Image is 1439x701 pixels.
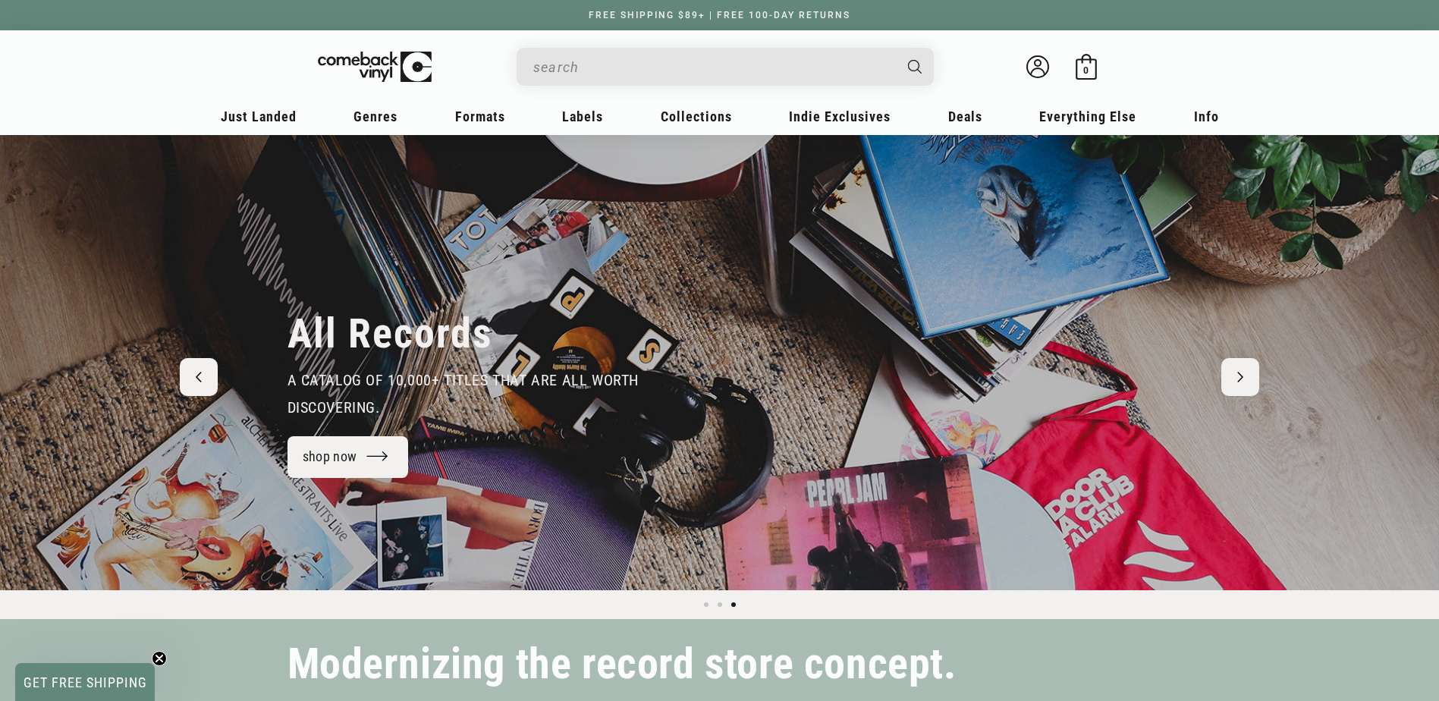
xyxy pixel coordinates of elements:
[517,48,934,86] div: Search
[661,108,732,124] span: Collections
[573,10,866,20] a: FREE SHIPPING $89+ | FREE 100-DAY RETURNS
[15,663,155,701] div: GET FREE SHIPPINGClose teaser
[894,48,935,86] button: Search
[287,436,409,478] a: shop now
[1083,64,1089,76] span: 0
[24,674,147,690] span: GET FREE SHIPPING
[562,108,603,124] span: Labels
[221,108,297,124] span: Just Landed
[699,598,713,611] button: Load slide 1 of 3
[1039,108,1136,124] span: Everything Else
[533,52,893,83] input: When autocomplete results are available use up and down arrows to review and enter to select
[455,108,505,124] span: Formats
[152,651,167,666] button: Close teaser
[353,108,397,124] span: Genres
[1194,108,1219,124] span: Info
[948,108,982,124] span: Deals
[1221,358,1259,396] button: Next slide
[287,309,493,359] h2: All Records
[727,598,740,611] button: Load slide 3 of 3
[180,358,218,396] button: Previous slide
[789,108,891,124] span: Indie Exclusives
[287,646,957,682] h2: Modernizing the record store concept.
[713,598,727,611] button: Load slide 2 of 3
[287,371,639,417] span: a catalog of 10,000+ Titles that are all worth discovering.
